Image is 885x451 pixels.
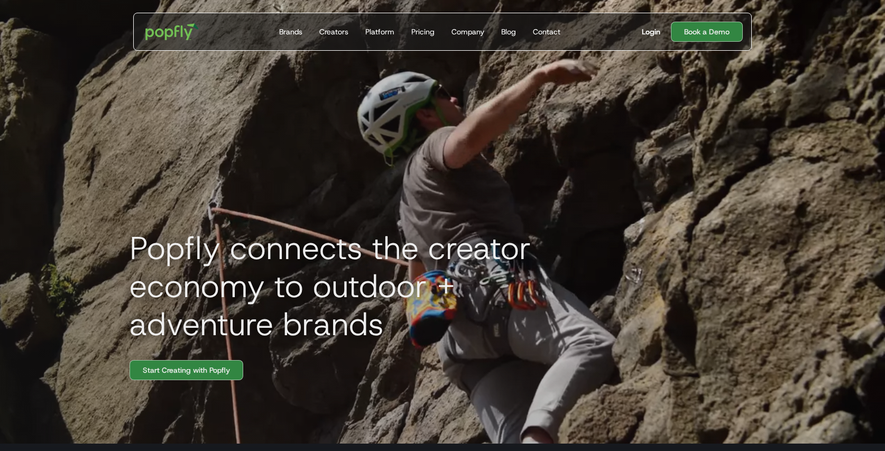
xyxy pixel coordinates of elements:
a: Platform [361,13,399,50]
div: Brands [279,26,302,37]
div: Creators [319,26,348,37]
h1: Popfly connects the creator economy to outdoor + adventure brands [121,229,597,343]
a: Blog [497,13,520,50]
div: Blog [501,26,516,37]
a: home [138,16,206,48]
a: Brands [275,13,307,50]
a: Contact [529,13,565,50]
a: Start Creating with Popfly [130,360,243,380]
div: Login [642,26,660,37]
div: Company [451,26,484,37]
div: Contact [533,26,560,37]
a: Creators [315,13,353,50]
a: Login [638,26,665,37]
div: Pricing [411,26,435,37]
a: Company [447,13,488,50]
a: Pricing [407,13,439,50]
div: Platform [365,26,394,37]
a: Book a Demo [671,22,743,42]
